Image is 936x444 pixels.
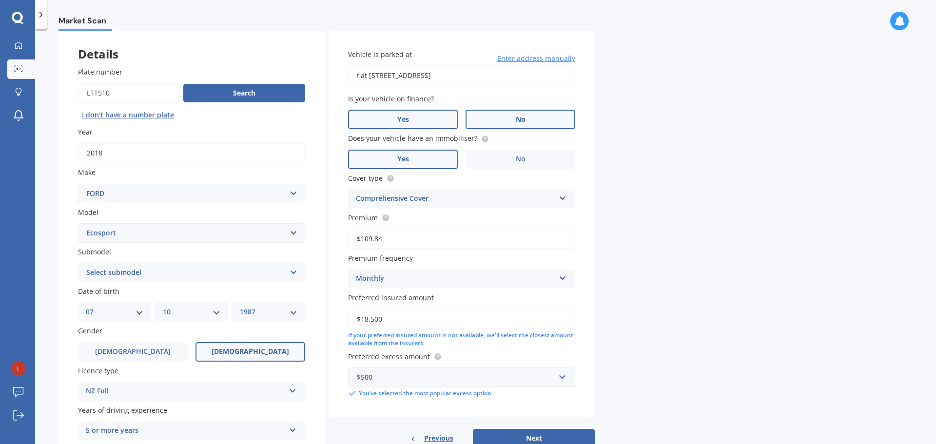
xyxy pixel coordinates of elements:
[516,155,526,163] span: No
[356,193,555,205] div: Comprehensive Cover
[78,247,111,256] span: Submodel
[78,127,93,136] span: Year
[348,134,477,143] span: Does your vehicle have an immobiliser?
[95,347,171,356] span: [DEMOGRAPHIC_DATA]
[348,50,412,59] span: Vehicle is parked at
[78,208,98,217] span: Model
[348,352,430,361] span: Preferred excess amount
[356,273,555,285] div: Monthly
[348,94,434,103] span: Is your vehicle on finance?
[11,361,26,376] img: a83b83ef5d41fbefb570361b732345ec
[78,143,305,163] input: YYYY
[348,174,383,183] span: Cover type
[348,253,413,263] span: Premium frequency
[348,65,575,86] input: Enter address
[78,168,96,177] span: Make
[78,67,122,77] span: Plate number
[78,327,102,336] span: Gender
[397,155,409,163] span: Yes
[516,116,526,124] span: No
[78,83,179,103] input: Enter plate number
[78,107,178,123] button: I don’t have a number plate
[212,347,289,356] span: [DEMOGRAPHIC_DATA]
[397,116,409,124] span: Yes
[348,293,434,303] span: Preferred insured amount
[348,389,575,398] div: You’ve selected the most popular excess option
[497,54,575,63] span: Enter address manually
[58,30,325,59] div: Details
[183,84,305,102] button: Search
[348,309,575,329] input: Enter amount
[348,229,575,249] input: Enter premium
[86,425,285,437] div: 5 or more years
[78,405,167,415] span: Years of driving experience
[78,366,118,375] span: Licence type
[78,287,119,296] span: Date of birth
[357,372,555,383] div: $500
[86,386,285,397] div: NZ Full
[348,213,378,222] span: Premium
[348,331,575,348] div: If your preferred insured amount is not available, we'll select the closest amount available from...
[58,16,112,29] span: Market Scan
